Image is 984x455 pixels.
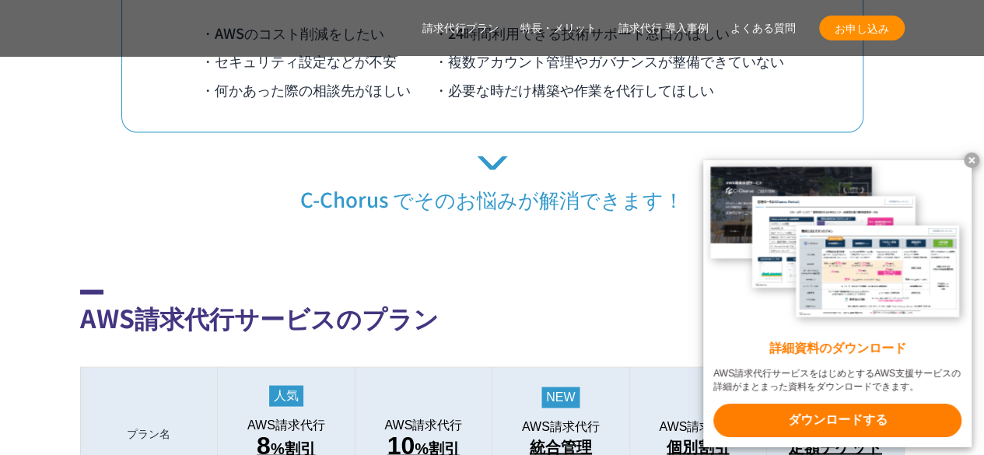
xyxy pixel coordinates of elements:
[713,367,961,394] x-t: AWS請求代行サービスをはじめとするAWS支援サービスの詳細がまとまった資料をダウンロードできます。
[659,419,737,433] span: AWS請求代行
[434,47,784,75] li: ・複数アカウント管理やガバナンスが整備できていない
[713,340,961,358] x-t: 詳細資料のダウンロード
[80,289,905,335] h2: AWS請求代行サービスのプラン
[730,20,796,37] a: よくある質問
[247,418,325,432] span: AWS請求代行
[434,19,784,47] li: ・24時間利用できる技術サポート窓口がほしい
[618,20,709,37] a: 請求代行 導入事例
[80,156,905,212] p: C-Chorus でそのお悩みが解消できます！
[819,16,905,40] a: お申し込み
[434,75,784,103] li: ・必要な時だけ構築や作業を代行してほしい
[520,20,597,37] a: 特長・メリット
[201,19,434,47] li: ・AWSのコスト削減をしたい
[713,404,961,437] x-t: ダウンロードする
[703,160,972,447] a: 詳細資料のダウンロード AWS請求代行サービスをはじめとするAWS支援サービスの詳細がまとまった資料をダウンロードできます。 ダウンロードする
[384,418,462,432] span: AWS請求代行
[201,75,434,103] li: ・何かあった際の相談先がほしい
[819,20,905,37] span: お申し込み
[522,419,600,433] span: AWS請求代行
[201,47,434,75] li: ・セキュリティ設定などが不安
[422,20,499,37] a: 請求代行プラン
